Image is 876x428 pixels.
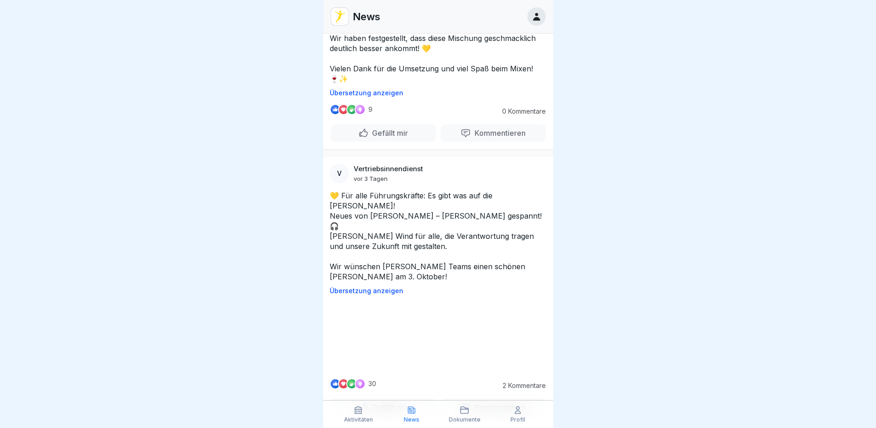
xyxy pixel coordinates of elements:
div: V [330,164,349,183]
p: Übersetzung anzeigen [330,89,547,97]
p: 0 Kommentare [495,108,546,115]
p: Kommentieren [471,128,526,138]
p: 2 Kommentare [495,382,546,389]
p: Vertriebsinnendienst [354,165,423,173]
p: 9 [368,106,372,113]
p: Gefällt mir [368,128,408,138]
img: vd4jgc378hxa8p7qw0fvrl7x.png [331,8,349,25]
p: 💛 Für alle Führungskräfte: Es gibt was auf die [PERSON_NAME]! Neues von [PERSON_NAME] – [PERSON_N... [330,191,547,282]
p: 30 [368,380,376,388]
p: Aktivitäten [344,416,373,423]
p: News [404,416,419,423]
p: News [353,11,380,23]
p: Dokumente [449,416,481,423]
p: Übersetzung anzeigen [330,287,547,295]
p: Profil [510,416,525,423]
p: vor 3 Tagen [354,175,388,182]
